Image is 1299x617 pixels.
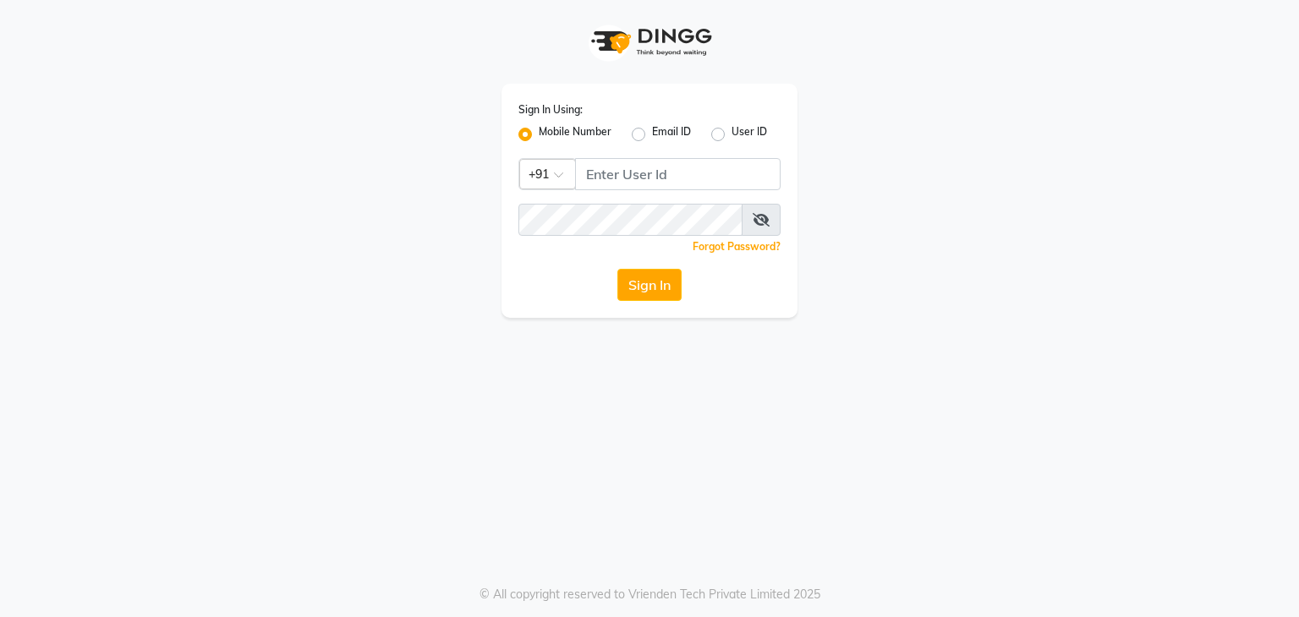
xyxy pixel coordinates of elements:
[518,204,743,236] input: Username
[693,240,781,253] a: Forgot Password?
[582,17,717,67] img: logo1.svg
[732,124,767,145] label: User ID
[575,158,781,190] input: Username
[652,124,691,145] label: Email ID
[617,269,682,301] button: Sign In
[539,124,611,145] label: Mobile Number
[518,102,583,117] label: Sign In Using:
